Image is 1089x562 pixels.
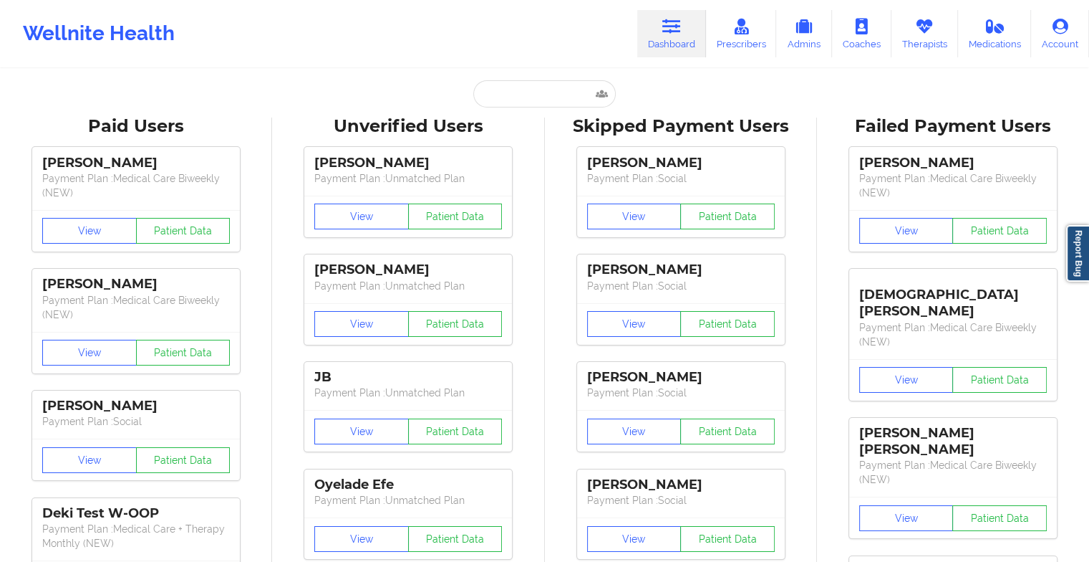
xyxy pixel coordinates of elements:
[314,419,409,444] button: View
[314,155,502,171] div: [PERSON_NAME]
[42,505,230,522] div: Deki Test W-OOP
[680,311,775,337] button: Patient Data
[42,155,230,171] div: [PERSON_NAME]
[314,171,502,186] p: Payment Plan : Unmatched Plan
[859,367,954,393] button: View
[859,505,954,531] button: View
[680,526,775,552] button: Patient Data
[859,320,1047,349] p: Payment Plan : Medical Care Biweekly (NEW)
[859,171,1047,200] p: Payment Plan : Medical Care Biweekly (NEW)
[408,526,503,552] button: Patient Data
[555,115,807,138] div: Skipped Payment Users
[859,458,1047,487] p: Payment Plan : Medical Care Biweekly (NEW)
[314,386,502,400] p: Payment Plan : Unmatched Plan
[42,447,137,473] button: View
[827,115,1079,138] div: Failed Payment Users
[314,262,502,278] div: [PERSON_NAME]
[408,204,503,229] button: Patient Data
[10,115,262,138] div: Paid Users
[859,425,1047,458] div: [PERSON_NAME] [PERSON_NAME]
[42,522,230,551] p: Payment Plan : Medical Care + Therapy Monthly (NEW)
[859,218,954,244] button: View
[136,218,231,244] button: Patient Data
[587,171,775,186] p: Payment Plan : Social
[314,204,409,229] button: View
[706,10,777,57] a: Prescribers
[1066,225,1089,282] a: Report Bug
[680,204,775,229] button: Patient Data
[958,10,1032,57] a: Medications
[859,276,1047,320] div: [DEMOGRAPHIC_DATA][PERSON_NAME]
[408,311,503,337] button: Patient Data
[637,10,706,57] a: Dashboard
[42,218,137,244] button: View
[587,493,775,508] p: Payment Plan : Social
[42,340,137,366] button: View
[42,171,230,200] p: Payment Plan : Medical Care Biweekly (NEW)
[282,115,534,138] div: Unverified Users
[136,447,231,473] button: Patient Data
[1031,10,1089,57] a: Account
[314,311,409,337] button: View
[680,419,775,444] button: Patient Data
[587,204,682,229] button: View
[587,369,775,386] div: [PERSON_NAME]
[314,493,502,508] p: Payment Plan : Unmatched Plan
[587,526,682,552] button: View
[314,477,502,493] div: Oyelade Efe
[408,419,503,444] button: Patient Data
[314,526,409,552] button: View
[587,386,775,400] p: Payment Plan : Social
[776,10,832,57] a: Admins
[832,10,891,57] a: Coaches
[42,398,230,414] div: [PERSON_NAME]
[952,218,1047,244] button: Patient Data
[952,367,1047,393] button: Patient Data
[42,276,230,292] div: [PERSON_NAME]
[587,477,775,493] div: [PERSON_NAME]
[42,293,230,322] p: Payment Plan : Medical Care Biweekly (NEW)
[587,311,682,337] button: View
[314,369,502,386] div: JB
[891,10,958,57] a: Therapists
[587,279,775,293] p: Payment Plan : Social
[314,279,502,293] p: Payment Plan : Unmatched Plan
[136,340,231,366] button: Patient Data
[859,155,1047,171] div: [PERSON_NAME]
[587,155,775,171] div: [PERSON_NAME]
[42,414,230,429] p: Payment Plan : Social
[952,505,1047,531] button: Patient Data
[587,262,775,278] div: [PERSON_NAME]
[587,419,682,444] button: View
